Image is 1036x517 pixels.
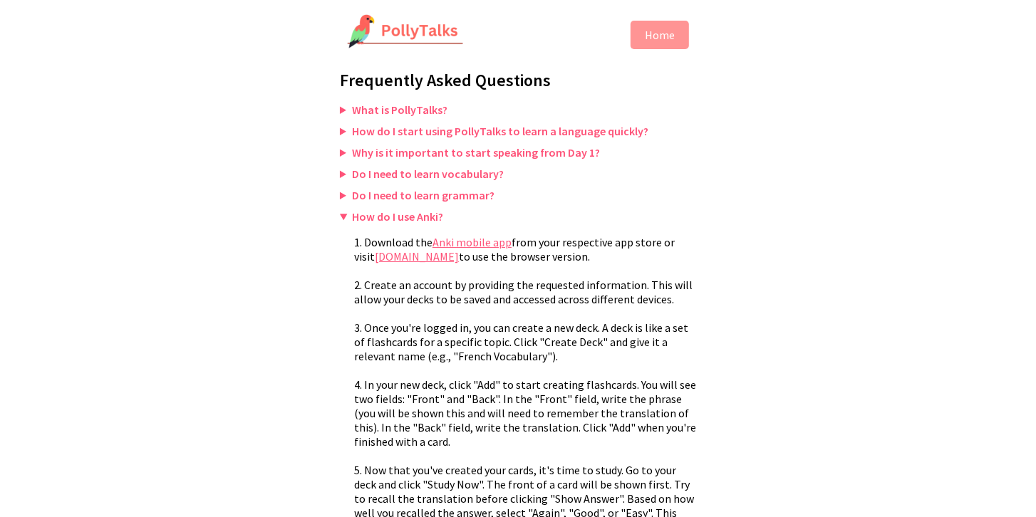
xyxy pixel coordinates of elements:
summary: Why is it important to start speaking from Day 1? [340,145,696,160]
summary: What is PollyTalks? [340,103,696,117]
h1: Frequently Asked Questions [340,69,696,91]
summary: How do I use Anki? [340,209,696,224]
summary: How do I start using PollyTalks to learn a language quickly? [340,124,696,138]
img: PollyTalks Logo [347,14,464,50]
summary: Do I need to learn vocabulary? [340,167,696,181]
button: Home [631,21,689,49]
summary: Do I need to learn grammar? [340,188,696,202]
a: [DOMAIN_NAME] [375,249,459,263]
a: Anki mobile app [432,235,512,249]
